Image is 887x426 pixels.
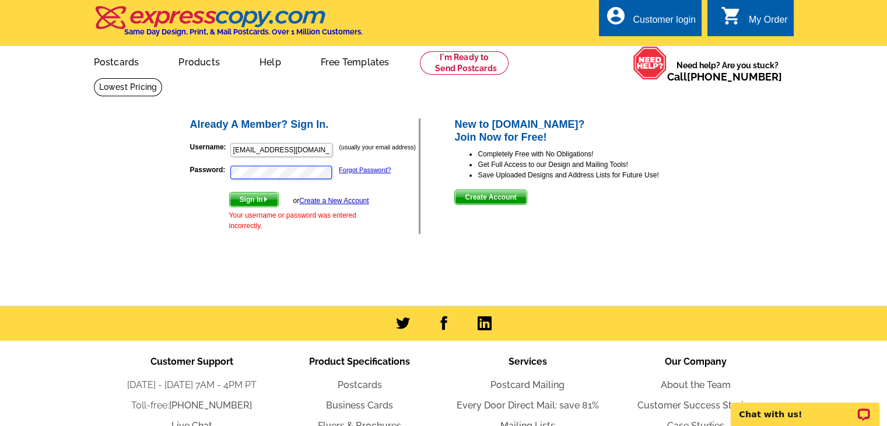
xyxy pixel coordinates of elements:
[478,170,699,180] li: Save Uploaded Designs and Address Lists for Future Use!
[454,118,699,144] h2: New to [DOMAIN_NAME]? Join Now for Free!
[108,399,276,413] li: Toll-free:
[667,60,788,83] span: Need help? Are you stuck?
[661,379,731,390] a: About the Team
[687,71,782,83] a: [PHONE_NUMBER]
[230,193,278,207] span: Sign In
[509,356,547,367] span: Services
[190,118,419,131] h2: Already A Member? Sign In.
[721,5,742,26] i: shopping_cart
[490,379,565,390] a: Postcard Mailing
[339,166,391,173] a: Forgot Password?
[637,400,753,411] a: Customer Success Stories
[723,389,887,426] iframe: LiveChat chat widget
[633,15,696,31] div: Customer login
[75,47,158,75] a: Postcards
[455,190,526,204] span: Create Account
[721,13,788,27] a: shopping_cart My Order
[478,159,699,170] li: Get Full Access to our Design and Mailing Tools!
[309,356,410,367] span: Product Specifications
[454,190,527,205] button: Create Account
[299,197,369,205] a: Create a New Account
[665,356,727,367] span: Our Company
[457,400,599,411] a: Every Door Direct Mail: save 81%
[94,14,363,36] a: Same Day Design, Print, & Mail Postcards. Over 1 Million Customers.
[169,400,252,411] a: [PHONE_NUMBER]
[478,149,699,159] li: Completely Free with No Obligations!
[160,47,239,75] a: Products
[338,379,382,390] a: Postcards
[263,197,268,202] img: button-next-arrow-white.png
[293,195,369,206] div: or
[339,144,416,151] small: (usually your email address)
[605,5,626,26] i: account_circle
[241,47,300,75] a: Help
[326,400,393,411] a: Business Cards
[190,165,229,175] label: Password:
[108,378,276,392] li: [DATE] - [DATE] 7AM - 4PM PT
[302,47,408,75] a: Free Templates
[667,71,782,83] span: Call
[633,46,667,80] img: help
[605,13,696,27] a: account_circle Customer login
[150,356,233,367] span: Customer Support
[229,210,369,231] div: Your username or password was entered incorrectly.
[229,192,279,207] button: Sign In
[749,15,788,31] div: My Order
[124,27,363,36] h4: Same Day Design, Print, & Mail Postcards. Over 1 Million Customers.
[190,142,229,152] label: Username:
